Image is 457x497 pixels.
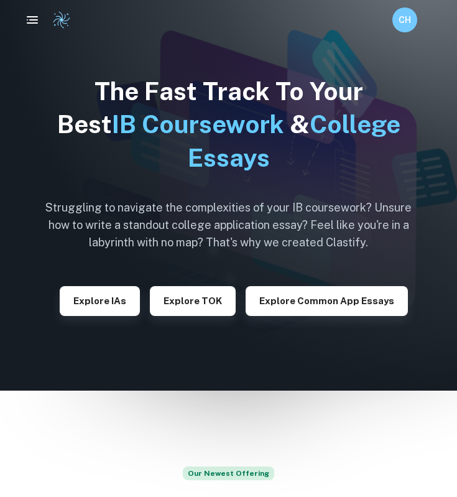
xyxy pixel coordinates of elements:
button: CH [392,7,417,32]
span: IB Coursework [112,109,284,139]
span: Our Newest Offering [183,467,274,480]
img: Clastify logo [52,11,71,29]
a: Explore Common App essays [246,294,408,306]
h6: CH [398,13,412,27]
a: Explore IAs [60,294,140,306]
button: Explore Common App essays [246,286,408,316]
button: Explore IAs [60,286,140,316]
button: Explore TOK [150,286,236,316]
h1: The Fast Track To Your Best & [36,75,422,174]
span: College Essays [188,109,400,172]
a: Explore TOK [150,294,236,306]
h6: Struggling to navigate the complexities of your IB coursework? Unsure how to write a standout col... [36,199,422,251]
a: Clastify logo [45,11,71,29]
